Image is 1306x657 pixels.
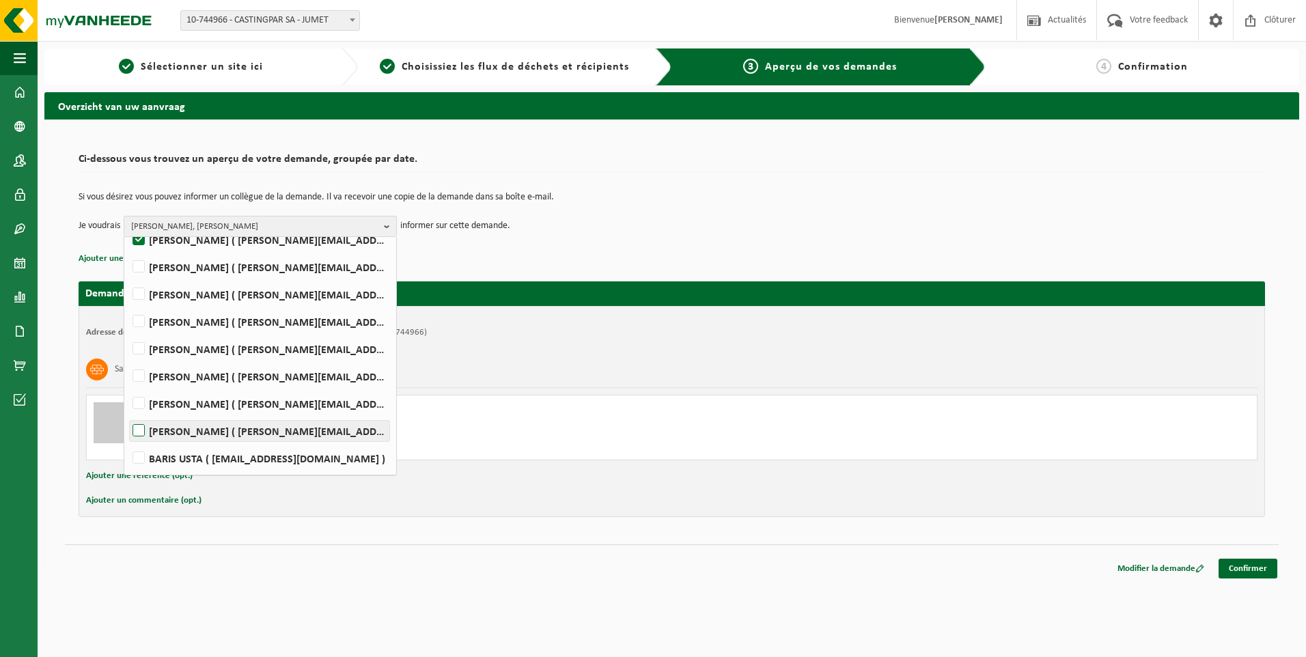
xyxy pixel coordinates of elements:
[130,229,389,250] label: [PERSON_NAME] ( [PERSON_NAME][EMAIL_ADDRESS][DOMAIN_NAME] )
[130,311,389,332] label: [PERSON_NAME] ( [PERSON_NAME][EMAIL_ADDRESS][DOMAIN_NAME] )
[119,59,134,74] span: 1
[79,193,1265,202] p: Si vous désirez vous pouvez informer un collègue de la demande. Il va recevoir une copie de la de...
[141,61,263,72] span: Sélectionner un site ici
[365,59,644,75] a: 2Choisissiez les flux de déchets et récipients
[130,284,389,305] label: [PERSON_NAME] ( [PERSON_NAME][EMAIL_ADDRESS][DOMAIN_NAME] )
[86,467,193,485] button: Ajouter une référence (opt.)
[934,15,1003,25] strong: [PERSON_NAME]
[124,216,397,236] button: [PERSON_NAME], [PERSON_NAME]
[130,421,389,441] label: [PERSON_NAME] ( [PERSON_NAME][EMAIL_ADDRESS][DOMAIN_NAME] )
[130,393,389,414] label: [PERSON_NAME] ( [PERSON_NAME][EMAIL_ADDRESS][DOMAIN_NAME] )
[1118,61,1188,72] span: Confirmation
[79,154,1265,172] h2: Ci-dessous vous trouvez un aperçu de votre demande, groupée par date.
[86,328,172,337] strong: Adresse de placement:
[86,492,202,509] button: Ajouter un commentaire (opt.)
[743,59,758,74] span: 3
[131,216,378,237] span: [PERSON_NAME], [PERSON_NAME]
[130,339,389,359] label: [PERSON_NAME] ( [PERSON_NAME][EMAIL_ADDRESS][DOMAIN_NAME] )
[1219,559,1277,578] a: Confirmer
[400,216,510,236] p: informer sur cette demande.
[765,61,897,72] span: Aperçu de vos demandes
[148,442,727,453] div: Nombre: 1
[130,366,389,387] label: [PERSON_NAME] ( [PERSON_NAME][EMAIL_ADDRESS][DOMAIN_NAME] )
[79,216,120,236] p: Je voudrais
[148,424,727,435] div: Enlever et replacer le conteneur
[85,288,189,299] strong: Demande pour [DATE]
[51,59,331,75] a: 1Sélectionner un site ici
[115,359,181,380] h3: Sable de fonderie
[44,92,1299,119] h2: Overzicht van uw aanvraag
[180,10,360,31] span: 10-744966 - CASTINGPAR SA - JUMET
[380,59,395,74] span: 2
[402,61,629,72] span: Choisissiez les flux de déchets et récipients
[79,250,185,268] button: Ajouter une référence (opt.)
[1096,59,1111,74] span: 4
[130,448,389,469] label: BARIS USTA ( [EMAIL_ADDRESS][DOMAIN_NAME] )
[1107,559,1214,578] a: Modifier la demande
[181,11,359,30] span: 10-744966 - CASTINGPAR SA - JUMET
[130,257,389,277] label: [PERSON_NAME] ( [PERSON_NAME][EMAIL_ADDRESS][DOMAIN_NAME] )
